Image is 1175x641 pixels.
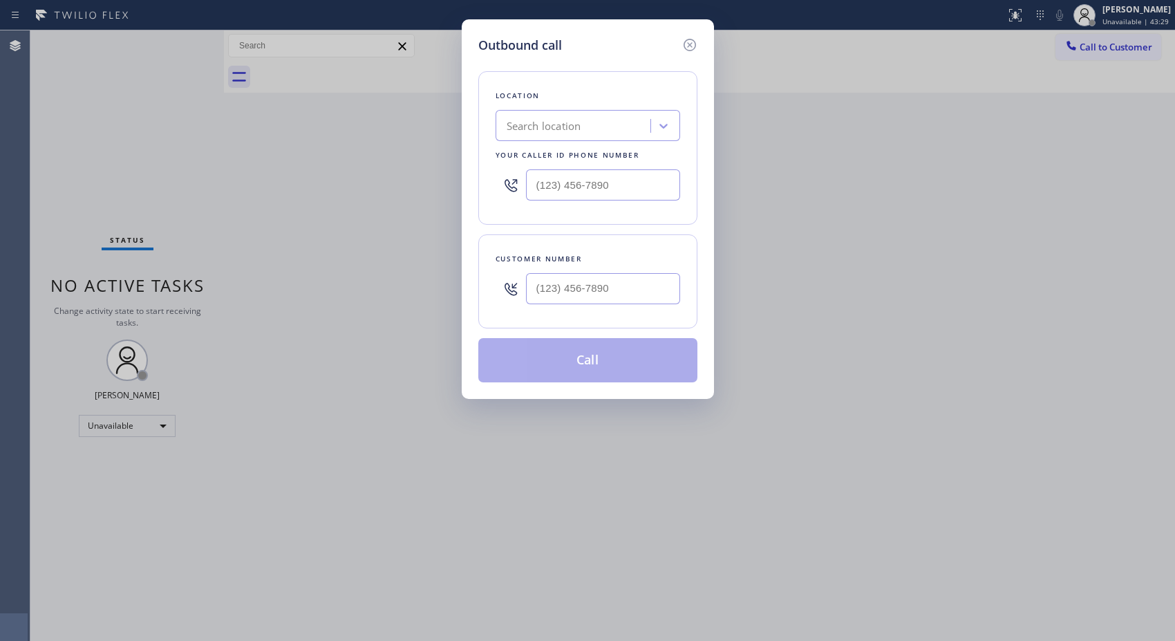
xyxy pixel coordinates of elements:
div: Your caller id phone number [496,148,680,162]
button: Call [478,338,697,382]
input: (123) 456-7890 [526,273,680,304]
div: Location [496,89,680,103]
input: (123) 456-7890 [526,169,680,201]
div: Customer number [496,252,680,266]
h5: Outbound call [478,36,562,55]
div: Search location [507,118,581,134]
